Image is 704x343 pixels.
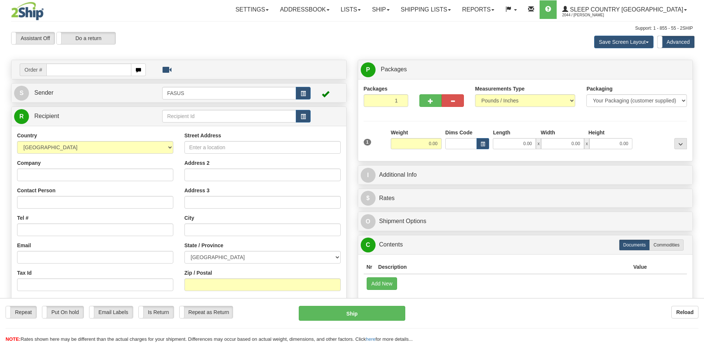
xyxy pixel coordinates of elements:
[676,309,694,315] b: Reload
[674,138,687,149] div: ...
[445,129,472,136] label: Dims Code
[536,138,541,149] span: x
[594,36,654,48] button: Save Screen Layout
[17,242,31,249] label: Email
[658,36,694,48] label: Advanced
[366,336,376,342] a: here
[630,260,650,274] th: Value
[335,0,366,19] a: Lists
[361,167,690,183] a: IAdditional Info
[184,214,194,222] label: City
[184,132,221,139] label: Street Address
[687,134,703,209] iframe: chat widget
[184,187,210,194] label: Address 3
[14,109,146,124] a: R Recipient
[17,159,41,167] label: Company
[14,85,162,101] a: S Sender
[588,129,605,136] label: Height
[184,141,341,154] input: Enter a location
[299,306,405,321] button: Ship
[367,277,397,290] button: Add New
[57,32,115,44] label: Do a return
[361,168,376,183] span: I
[11,2,44,20] img: logo2044.jpg
[184,269,212,277] label: Zip / Postal
[456,0,500,19] a: Reports
[395,0,456,19] a: Shipping lists
[12,32,55,44] label: Assistant Off
[34,89,53,96] span: Sender
[584,138,589,149] span: x
[20,63,46,76] span: Order #
[586,85,612,92] label: Packaging
[568,6,683,13] span: Sleep Country [GEOGRAPHIC_DATA]
[361,214,376,229] span: O
[361,62,690,77] a: P Packages
[42,306,84,318] label: Put On hold
[6,336,20,342] span: NOTE:
[268,297,340,311] label: Save / Update in Address Book
[541,129,555,136] label: Width
[162,87,296,99] input: Sender Id
[671,306,698,318] button: Reload
[364,139,371,146] span: 1
[230,0,274,19] a: Settings
[364,85,388,92] label: Packages
[361,191,376,206] span: $
[14,109,29,124] span: R
[361,238,376,252] span: C
[493,129,510,136] label: Length
[361,191,690,206] a: $Rates
[184,159,210,167] label: Address 2
[375,260,630,274] th: Description
[180,306,233,318] label: Repeat as Return
[361,237,690,252] a: CContents
[364,260,376,274] th: Nr
[391,129,408,136] label: Weight
[17,269,32,277] label: Tax Id
[562,12,618,19] span: 2044 / [PERSON_NAME]
[34,113,59,119] span: Recipient
[17,187,55,194] label: Contact Person
[14,86,29,101] span: S
[381,66,407,72] span: Packages
[361,62,376,77] span: P
[17,132,37,139] label: Country
[274,0,335,19] a: Addressbook
[162,110,296,122] input: Recipient Id
[11,25,693,32] div: Support: 1 - 855 - 55 - 2SHIP
[366,0,395,19] a: Ship
[361,214,690,229] a: OShipment Options
[17,297,45,304] label: Residential
[475,85,525,92] label: Measurements Type
[619,239,650,251] label: Documents
[6,306,36,318] label: Repeat
[557,0,692,19] a: Sleep Country [GEOGRAPHIC_DATA] 2044 / [PERSON_NAME]
[89,306,133,318] label: Email Labels
[184,297,221,304] label: Recipient Type
[17,214,29,222] label: Tel #
[139,306,174,318] label: Is Return
[649,239,684,251] label: Commodities
[184,242,223,249] label: State / Province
